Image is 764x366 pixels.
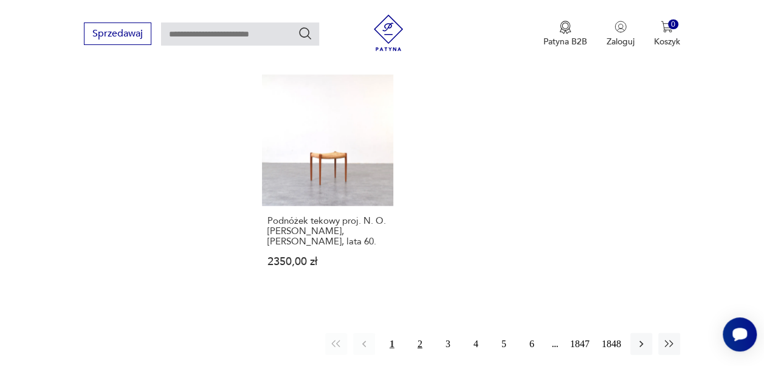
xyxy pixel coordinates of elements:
[668,19,678,30] div: 0
[409,333,431,355] button: 2
[370,15,407,51] img: Patyna - sklep z meblami i dekoracjami vintage
[493,333,515,355] button: 5
[607,36,635,47] p: Zaloguj
[437,333,459,355] button: 3
[267,257,388,267] p: 2350,00 zł
[654,21,680,47] button: 0Koszyk
[654,36,680,47] p: Koszyk
[543,36,587,47] p: Patyna B2B
[543,21,587,47] button: Patyna B2B
[543,21,587,47] a: Ikona medaluPatyna B2B
[723,317,757,351] iframe: Smartsupp widget button
[84,22,151,45] button: Sprzedawaj
[661,21,673,33] img: Ikona koszyka
[262,75,393,291] a: Podnóżek tekowy proj. N. O. Møller, J.L. Møller, Dania, lata 60.Podnóżek tekowy proj. N. O. [PERS...
[614,21,627,33] img: Ikonka użytkownika
[267,216,388,247] h3: Podnóżek tekowy proj. N. O. [PERSON_NAME], [PERSON_NAME], lata 60.
[298,26,312,41] button: Szukaj
[567,333,593,355] button: 1847
[607,21,635,47] button: Zaloguj
[465,333,487,355] button: 4
[84,30,151,39] a: Sprzedawaj
[521,333,543,355] button: 6
[599,333,624,355] button: 1848
[559,21,571,34] img: Ikona medalu
[381,333,403,355] button: 1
